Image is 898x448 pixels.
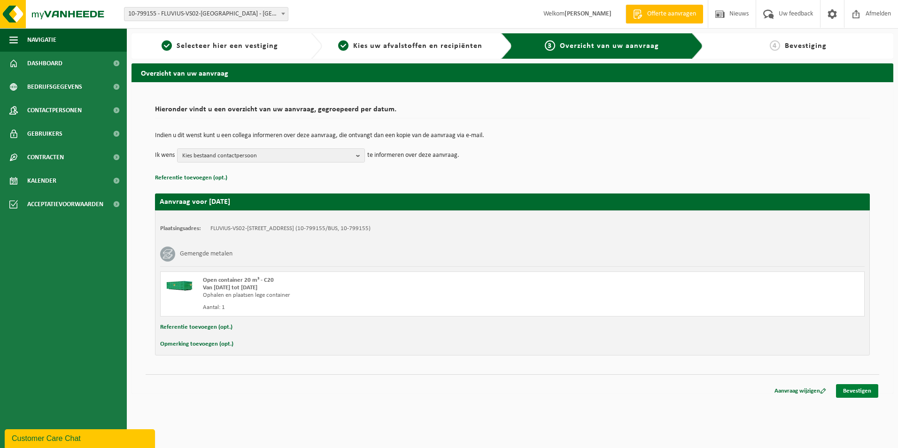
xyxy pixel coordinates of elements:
[160,198,230,206] strong: Aanvraag voor [DATE]
[160,225,201,232] strong: Plaatsingsadres:
[160,338,233,350] button: Opmerking toevoegen (opt.)
[27,75,82,99] span: Bedrijfsgegevens
[645,9,698,19] span: Offerte aanvragen
[565,10,612,17] strong: [PERSON_NAME]
[770,40,780,51] span: 4
[124,8,288,21] span: 10-799155 - FLUVIUS-VS02-TORHOUT - TORHOUT
[327,40,494,52] a: 2Kies uw afvalstoffen en recipiënten
[203,277,274,283] span: Open container 20 m³ - C20
[162,40,172,51] span: 1
[203,292,550,299] div: Ophalen en plaatsen lege container
[165,277,194,291] img: HK-XC-20-GN-00.png
[155,148,175,162] p: Ik wens
[182,149,352,163] span: Kies bestaand contactpersoon
[5,427,157,448] iframe: chat widget
[27,52,62,75] span: Dashboard
[545,40,555,51] span: 3
[132,63,893,82] h2: Overzicht van uw aanvraag
[177,42,278,50] span: Selecteer hier een vestiging
[27,28,56,52] span: Navigatie
[27,146,64,169] span: Contracten
[155,106,870,118] h2: Hieronder vindt u een overzicht van uw aanvraag, gegroepeerd per datum.
[785,42,827,50] span: Bevestiging
[560,42,659,50] span: Overzicht van uw aanvraag
[203,285,257,291] strong: Van [DATE] tot [DATE]
[767,384,833,398] a: Aanvraag wijzigen
[160,321,232,333] button: Referentie toevoegen (opt.)
[626,5,703,23] a: Offerte aanvragen
[27,169,56,193] span: Kalender
[177,148,365,162] button: Kies bestaand contactpersoon
[27,193,103,216] span: Acceptatievoorwaarden
[836,384,878,398] a: Bevestigen
[155,132,870,139] p: Indien u dit wenst kunt u een collega informeren over deze aanvraag, die ontvangt dan een kopie v...
[353,42,482,50] span: Kies uw afvalstoffen en recipiënten
[180,247,232,262] h3: Gemengde metalen
[27,99,82,122] span: Contactpersonen
[367,148,459,162] p: te informeren over deze aanvraag.
[27,122,62,146] span: Gebruikers
[338,40,348,51] span: 2
[155,172,227,184] button: Referentie toevoegen (opt.)
[203,304,550,311] div: Aantal: 1
[124,7,288,21] span: 10-799155 - FLUVIUS-VS02-TORHOUT - TORHOUT
[136,40,303,52] a: 1Selecteer hier een vestiging
[210,225,371,232] td: FLUVIUS-VS02-[STREET_ADDRESS] (10-799155/BUS, 10-799155)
